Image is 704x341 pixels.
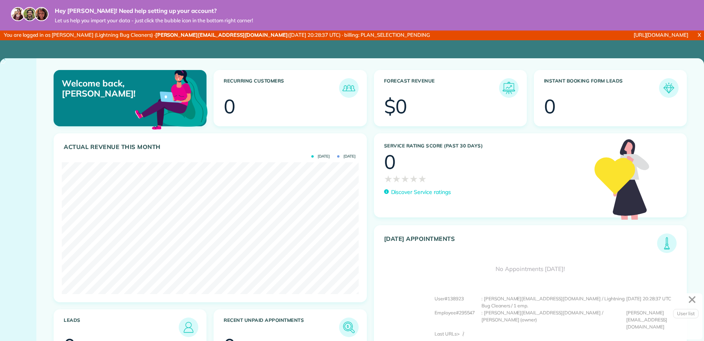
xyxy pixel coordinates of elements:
[626,309,697,330] div: [PERSON_NAME][EMAIL_ADDRESS][DOMAIN_NAME]
[418,172,427,186] span: ★
[384,97,408,116] div: $0
[695,31,704,39] a: X
[55,17,253,24] span: Let us help you import your data - just click the bubble icon in the bottom right corner!
[463,331,464,337] span: /
[133,61,209,137] img: dashboard_welcome-42a62b7d889689a78055ac9021e634bf52bae3f8056760290aed330b23ab8690.png
[481,295,626,309] div: : [PERSON_NAME][EMAIL_ADDRESS][DOMAIN_NAME] / Lightning Bug Cleaners / 1 emp.
[409,172,418,186] span: ★
[374,253,687,285] div: No Appointments [DATE]!
[673,309,699,318] a: User list
[224,78,339,98] h3: Recurring Customers
[457,330,467,337] div: >
[224,97,235,116] div: 0
[684,290,700,309] a: ✕
[501,80,517,96] img: icon_forecast_revenue-8c13a41c7ed35a8dcfafea3cbb826a0462acb37728057bba2d056411b612bbbe.png
[34,7,48,21] img: michelle-19f622bdf1676172e81f8f8fba1fb50e276960ebfe0243fe18214015130c80e4.jpg
[401,172,409,186] span: ★
[481,309,626,330] div: : [PERSON_NAME][EMAIL_ADDRESS][DOMAIN_NAME] / [PERSON_NAME] (owner)
[55,7,253,15] strong: Hey [PERSON_NAME]! Need help setting up your account?
[64,318,179,337] h3: Leads
[337,154,356,158] span: [DATE]
[341,80,357,96] img: icon_recurring_customers-cf858462ba22bcd05b5a5880d41d6543d210077de5bb9ebc9590e49fd87d84ed.png
[544,78,659,98] h3: Instant Booking Form Leads
[224,318,339,337] h3: Recent unpaid appointments
[384,143,587,149] h3: Service Rating score (past 30 days)
[661,80,677,96] img: icon_form_leads-04211a6a04a5b2264e4ee56bc0799ec3eb69b7e499cbb523a139df1d13a81ae0.png
[659,235,675,251] img: icon_todays_appointments-901f7ab196bb0bea1936b74009e4eb5ffbc2d2711fa7634e0d609ed5ef32b18b.png
[435,330,457,337] div: Last URLs
[384,235,657,253] h3: [DATE] Appointments
[181,319,196,335] img: icon_leads-1bed01f49abd5b7fead27621c3d59655bb73ed531f8eeb49469d10e621d6b896.png
[11,7,25,21] img: maria-72a9807cf96188c08ef61303f053569d2e2a8a1cde33d635c8a3ac13582a053d.jpg
[544,97,556,116] div: 0
[155,32,288,38] strong: [PERSON_NAME][EMAIL_ADDRESS][DOMAIN_NAME]
[384,152,396,172] div: 0
[384,172,393,186] span: ★
[634,32,688,38] a: [URL][DOMAIN_NAME]
[384,188,451,196] a: Discover Service ratings
[435,309,481,330] div: Employee#295547
[23,7,37,21] img: jorge-587dff0eeaa6aab1f244e6dc62b8924c3b6ad411094392a53c71c6c4a576187d.jpg
[64,144,359,151] h3: Actual Revenue this month
[62,78,157,99] p: Welcome back, [PERSON_NAME]!
[384,78,499,98] h3: Forecast Revenue
[341,319,357,335] img: icon_unpaid_appointments-47b8ce3997adf2238b356f14209ab4cced10bd1f174958f3ca8f1d0dd7fffeee.png
[311,154,330,158] span: [DATE]
[435,295,481,309] div: User#138923
[626,295,697,309] div: [DATE] 20:28:37 UTC
[392,172,401,186] span: ★
[391,188,451,196] p: Discover Service ratings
